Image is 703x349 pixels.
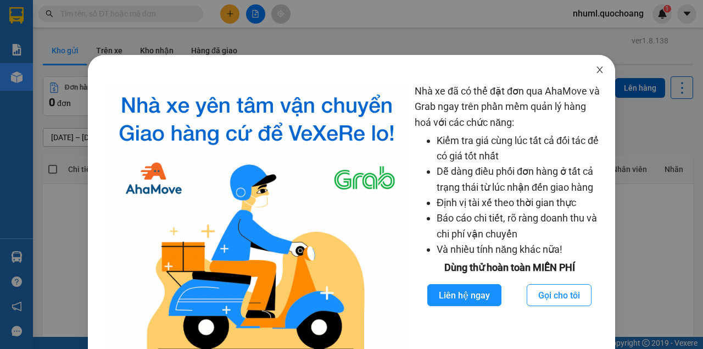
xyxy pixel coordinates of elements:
button: Close [584,55,615,86]
button: Liên hệ ngay [427,284,501,306]
li: Báo cáo chi tiết, rõ ràng doanh thu và chi phí vận chuyển [437,210,604,242]
li: Dễ dàng điều phối đơn hàng ở tất cả trạng thái từ lúc nhận đến giao hàng [437,164,604,195]
div: Dùng thử hoàn toàn MIỄN PHÍ [415,260,604,275]
span: Liên hệ ngay [439,289,490,302]
span: Gọi cho tôi [538,289,580,302]
span: close [595,65,604,74]
li: Định vị tài xế theo thời gian thực [437,195,604,210]
button: Gọi cho tôi [527,284,592,306]
li: Và nhiều tính năng khác nữa! [437,242,604,257]
li: Kiểm tra giá cùng lúc tất cả đối tác để có giá tốt nhất [437,133,604,164]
